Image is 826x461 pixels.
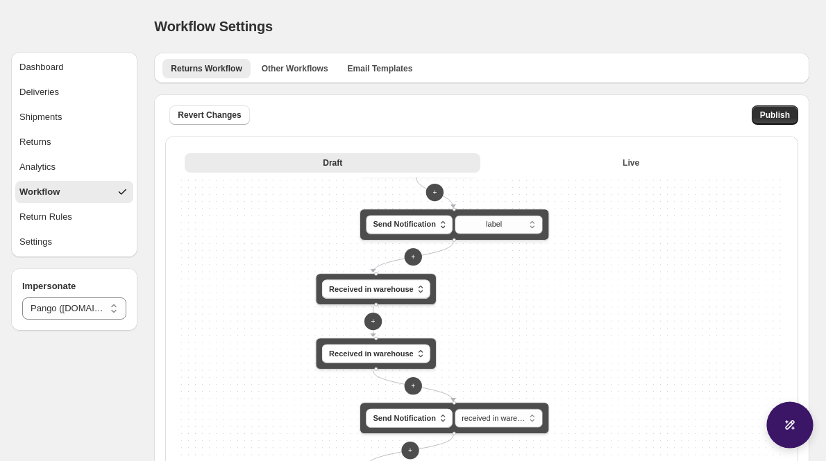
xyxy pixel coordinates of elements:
[15,206,133,228] button: Return Rules
[15,81,133,103] button: Deliveries
[752,105,798,125] button: Publish
[402,442,419,459] button: +
[15,231,133,253] button: Settings
[360,402,549,434] div: Send Notification
[19,85,59,99] span: Deliveries
[366,216,453,234] button: Send Notification
[15,56,133,78] button: Dashboard
[262,63,328,74] span: Other Workflows
[15,131,133,153] button: Returns
[366,409,453,428] button: Send Notification
[323,157,342,168] span: Draft
[348,63,413,74] span: Email Templates
[329,284,414,295] span: Received in warehouse
[15,106,133,128] button: Shipments
[15,156,133,178] button: Analytics
[405,377,422,394] button: +
[760,110,790,121] span: Publish
[19,135,51,149] span: Returns
[169,105,249,125] button: Revert Changes
[483,153,779,173] button: Live version
[322,280,430,299] button: Received in warehouse
[373,219,436,231] span: Send Notification
[316,338,437,369] div: Received in warehouse
[405,248,422,266] button: +
[373,412,436,424] span: Send Notification
[171,63,242,74] span: Returns Workflow
[154,19,273,34] span: Workflow Settings
[623,157,639,168] span: Live
[373,242,453,272] g: Edge from ee4293f9-f130-4cee-9014-a581b3998e10 to 288c1f10-e4bf-417c-ae34-a3dc860363c3
[19,160,56,174] span: Analytics
[373,371,453,401] g: Edge from a8fbbcf3-990d-45b4-931d-a1db20474b2a to 1335c7e9-400a-4982-ad64-7aebd1e1f7f4
[15,181,133,203] button: Workflow
[322,345,430,363] button: Received in warehouse
[329,348,414,360] span: Received in warehouse
[19,110,62,124] span: Shipments
[22,279,126,293] h4: Impersonate
[19,60,64,74] span: Dashboard
[316,273,437,305] div: Received in warehouse
[426,184,444,201] button: +
[416,177,453,208] g: Edge from 2e1b1e02-8c34-4118-9e74-d873fc29ea84 to ee4293f9-f130-4cee-9014-a581b3998e10
[19,185,60,199] span: Workflow
[19,210,72,224] span: Return Rules
[185,153,480,173] button: Draft version
[19,235,52,249] span: Settings
[178,110,241,121] span: Revert Changes
[364,313,382,330] button: +
[360,209,549,241] div: Send Notification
